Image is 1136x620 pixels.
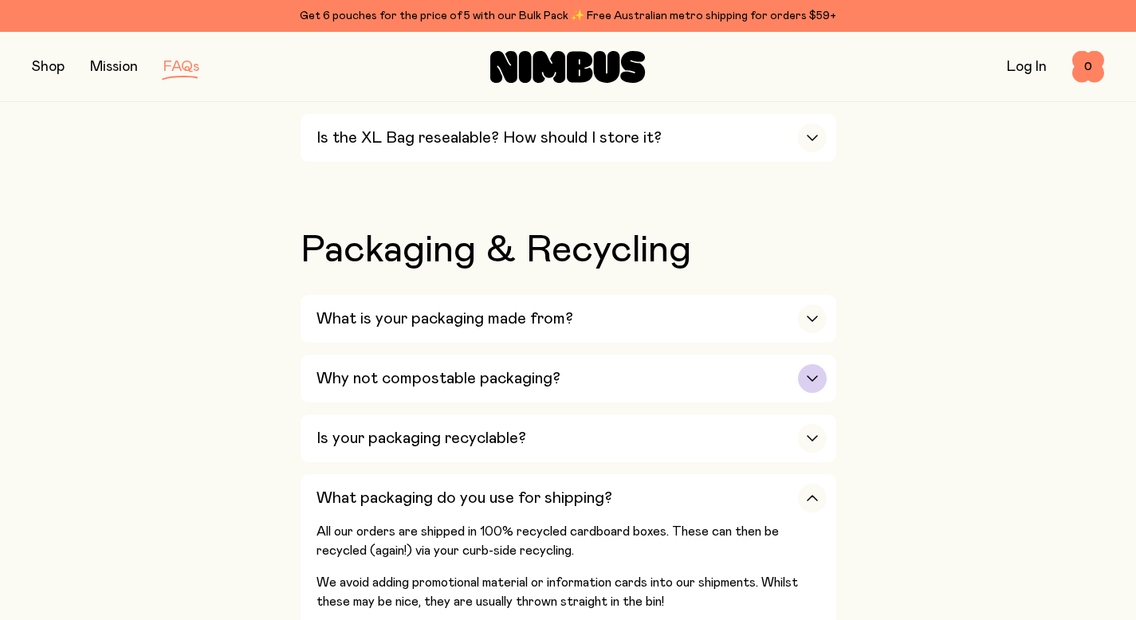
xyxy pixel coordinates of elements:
[316,429,526,448] h3: Is your packaging recyclable?
[301,295,836,343] button: What is your packaging made from?
[316,128,662,147] h3: Is the XL Bag resealable? How should I store it?
[1072,51,1104,83] button: 0
[316,573,827,611] p: We avoid adding promotional material or information cards into our shipments. Whilst these may be...
[316,369,560,388] h3: Why not compostable packaging?
[301,414,836,462] button: Is your packaging recyclable?
[301,355,836,402] button: Why not compostable packaging?
[316,522,827,560] p: All our orders are shipped in 100% recycled cardboard boxes. These can then be recycled (again!) ...
[1007,60,1047,74] a: Log In
[163,60,199,74] a: FAQs
[32,6,1104,26] div: Get 6 pouches for the price of 5 with our Bulk Pack ✨ Free Australian metro shipping for orders $59+
[301,114,836,162] button: Is the XL Bag resealable? How should I store it?
[316,489,612,508] h3: What packaging do you use for shipping?
[316,309,573,328] h3: What is your packaging made from?
[90,60,138,74] a: Mission
[301,231,836,269] h2: Packaging & Recycling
